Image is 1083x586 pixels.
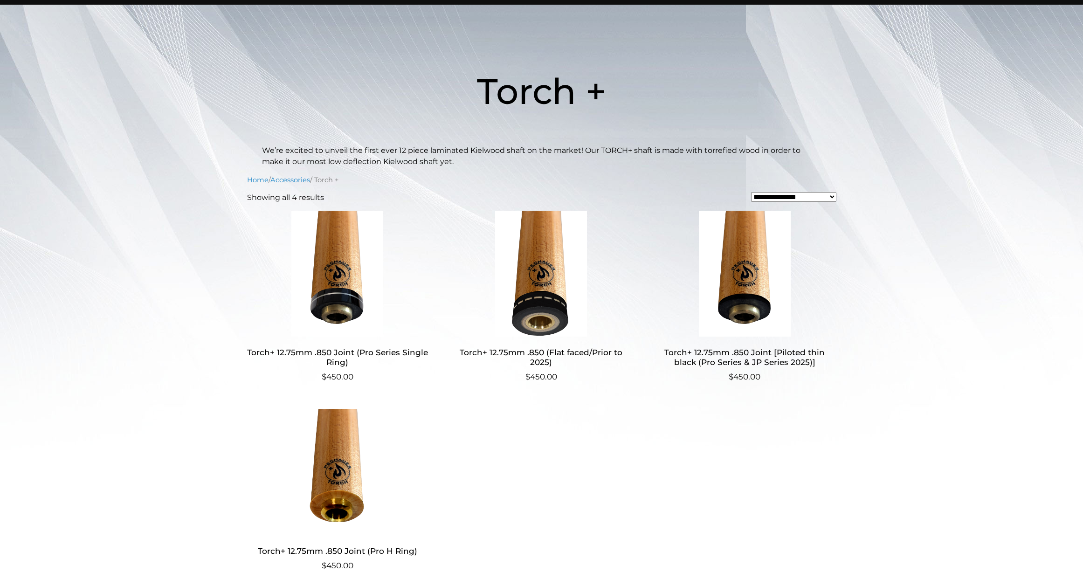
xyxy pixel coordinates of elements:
[247,542,428,559] h2: Torch+ 12.75mm .850 Joint (Pro H Ring)
[247,409,428,572] a: Torch+ 12.75mm .850 Joint (Pro H Ring) $450.00
[450,211,632,383] a: Torch+ 12.75mm .850 (Flat faced/Prior to 2025) $450.00
[654,344,835,371] h2: Torch+ 12.75mm .850 Joint [Piloted thin black (Pro Series & JP Series 2025)]
[525,372,530,381] span: $
[322,372,326,381] span: $
[450,211,632,337] img: Torch+ 12.75mm .850 (Flat faced/Prior to 2025)
[322,372,353,381] bdi: 450.00
[729,372,760,381] bdi: 450.00
[751,192,836,202] select: Shop order
[247,344,428,371] h2: Torch+ 12.75mm .850 Joint (Pro Series Single Ring)
[247,175,836,185] nav: Breadcrumb
[247,211,428,383] a: Torch+ 12.75mm .850 Joint (Pro Series Single Ring) $450.00
[247,409,428,535] img: Torch+ 12.75mm .850 Joint (Pro H Ring)
[450,344,632,371] h2: Torch+ 12.75mm .850 (Flat faced/Prior to 2025)
[729,372,733,381] span: $
[654,211,835,383] a: Torch+ 12.75mm .850 Joint [Piloted thin black (Pro Series & JP Series 2025)] $450.00
[247,192,324,203] p: Showing all 4 results
[322,561,353,570] bdi: 450.00
[270,176,310,184] a: Accessories
[477,69,606,113] span: Torch +
[525,372,557,381] bdi: 450.00
[247,176,269,184] a: Home
[262,145,821,167] p: We’re excited to unveil the first ever 12 piece laminated Kielwood shaft on the market! Our TORCH...
[322,561,326,570] span: $
[247,211,428,337] img: Torch+ 12.75mm .850 Joint (Pro Series Single Ring)
[654,211,835,337] img: Torch+ 12.75mm .850 Joint [Piloted thin black (Pro Series & JP Series 2025)]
